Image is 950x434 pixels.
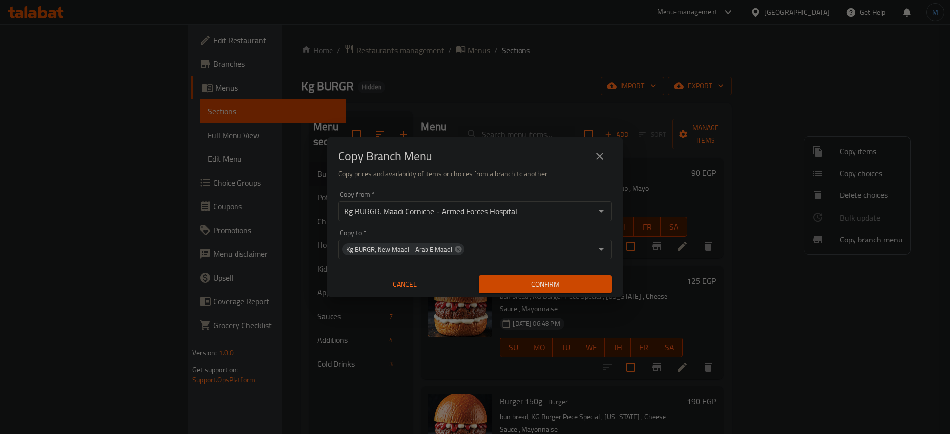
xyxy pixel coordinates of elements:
[338,148,432,164] h2: Copy Branch Menu
[479,275,612,293] button: Confirm
[338,275,471,293] button: Cancel
[338,168,612,179] h6: Copy prices and availability of items or choices from a branch to another
[594,242,608,256] button: Open
[588,145,612,168] button: close
[342,245,456,254] span: Kg BURGR, New Maadi - Arab ElMaadi
[342,243,464,255] div: Kg BURGR, New Maadi - Arab ElMaadi
[487,278,604,290] span: Confirm
[594,204,608,218] button: Open
[342,278,467,290] span: Cancel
